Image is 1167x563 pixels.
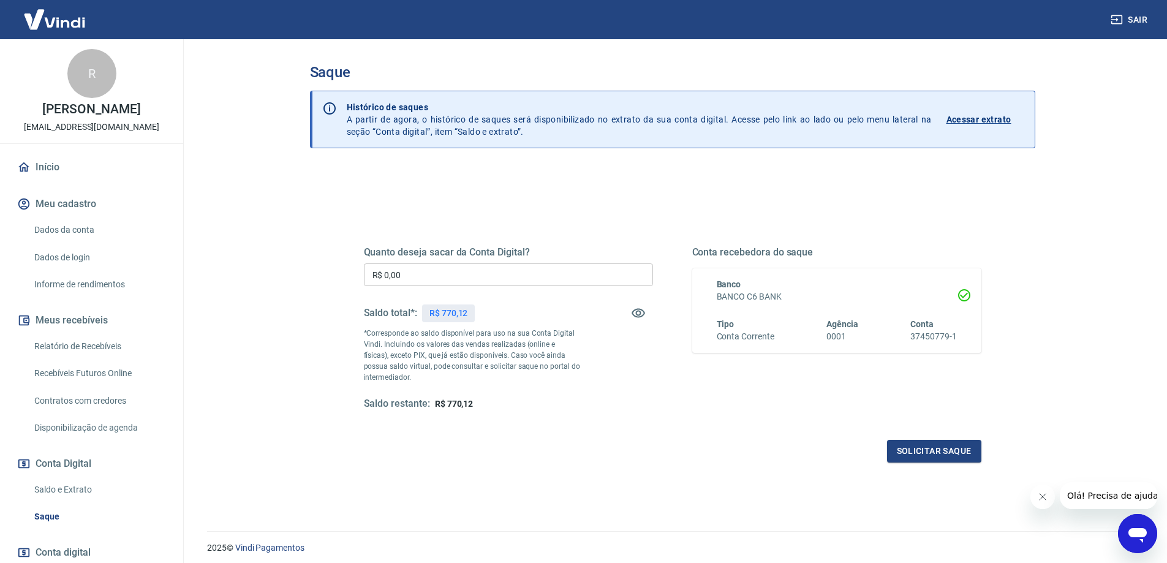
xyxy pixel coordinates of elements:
a: Acessar extrato [946,101,1025,138]
a: Início [15,154,168,181]
h5: Quanto deseja sacar da Conta Digital? [364,246,653,259]
span: Banco [717,279,741,289]
a: Saque [29,504,168,529]
a: Saldo e Extrato [29,477,168,502]
span: Conta [910,319,934,329]
h6: BANCO C6 BANK [717,290,957,303]
a: Dados de login [29,245,168,270]
p: Histórico de saques [347,101,932,113]
a: Informe de rendimentos [29,272,168,297]
h5: Saldo total*: [364,307,417,319]
a: Dados da conta [29,217,168,243]
button: Meus recebíveis [15,307,168,334]
p: Acessar extrato [946,113,1011,126]
span: Agência [826,319,858,329]
span: Olá! Precisa de ajuda? [7,9,103,18]
a: Relatório de Recebíveis [29,334,168,359]
p: 2025 © [207,542,1138,554]
p: [PERSON_NAME] [42,103,140,116]
p: A partir de agora, o histórico de saques será disponibilizado no extrato da sua conta digital. Ac... [347,101,932,138]
h6: 37450779-1 [910,330,957,343]
img: Vindi [15,1,94,38]
h6: 0001 [826,330,858,343]
p: [EMAIL_ADDRESS][DOMAIN_NAME] [24,121,159,134]
div: R [67,49,116,98]
a: Contratos com credores [29,388,168,414]
iframe: Mensagem da empresa [1060,482,1157,509]
button: Sair [1108,9,1152,31]
a: Disponibilização de agenda [29,415,168,440]
iframe: Fechar mensagem [1030,485,1055,509]
button: Solicitar saque [887,440,981,463]
h3: Saque [310,64,1035,81]
h5: Conta recebedora do saque [692,246,981,259]
p: R$ 770,12 [429,307,468,320]
p: *Corresponde ao saldo disponível para uso na sua Conta Digital Vindi. Incluindo os valores das ve... [364,328,581,383]
h5: Saldo restante: [364,398,430,410]
span: R$ 770,12 [435,399,474,409]
span: Conta digital [36,544,91,561]
a: Vindi Pagamentos [235,543,304,553]
button: Meu cadastro [15,191,168,217]
button: Conta Digital [15,450,168,477]
iframe: Botão para abrir a janela de mensagens [1118,514,1157,553]
h6: Conta Corrente [717,330,774,343]
span: Tipo [717,319,735,329]
a: Recebíveis Futuros Online [29,361,168,386]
